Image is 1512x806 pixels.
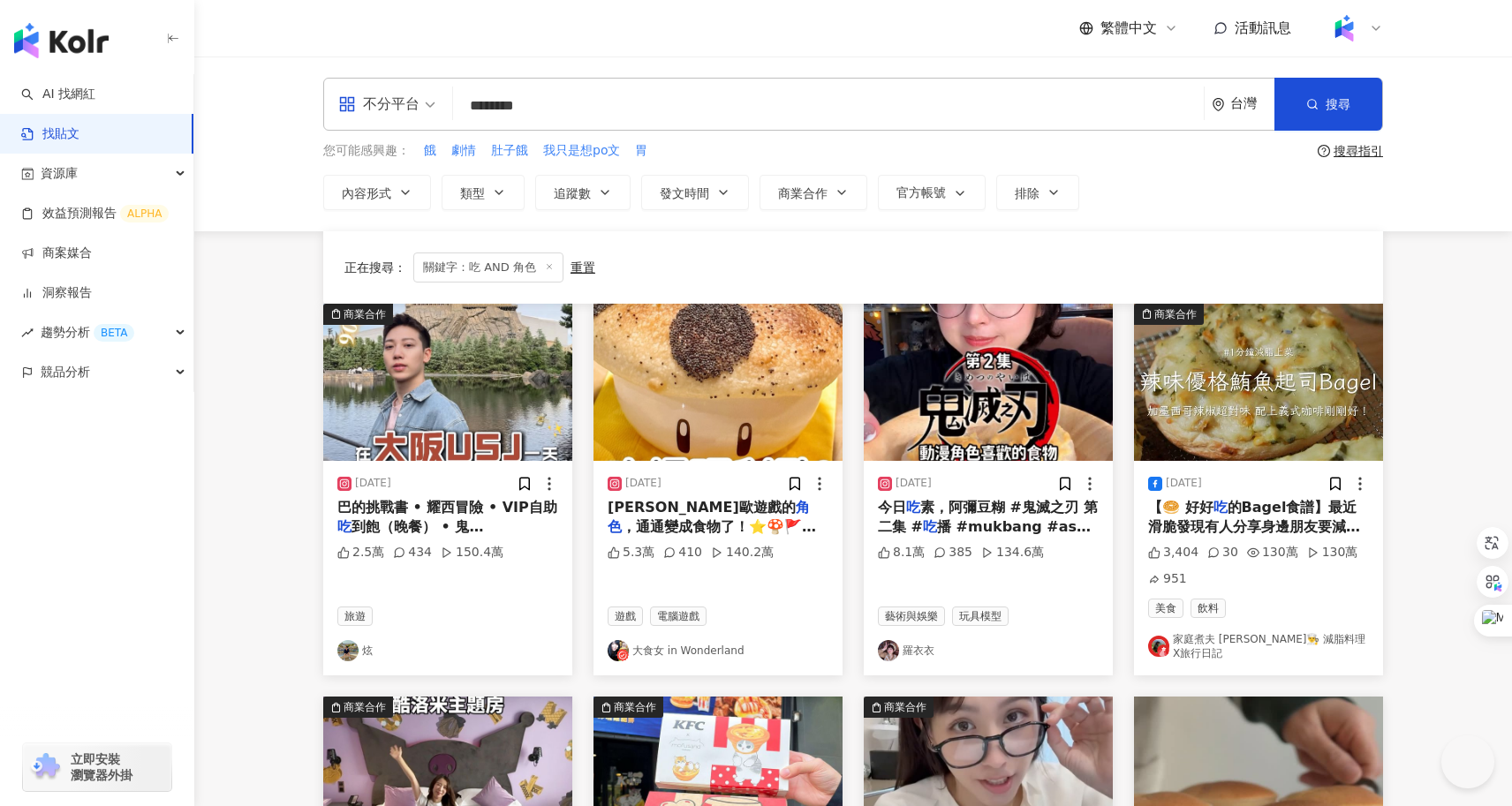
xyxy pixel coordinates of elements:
div: BETA [94,324,134,342]
img: KOL Avatar [1148,636,1169,657]
a: 洞察報告 [21,284,92,302]
div: 30 [1207,544,1238,561]
span: 立即安裝 瀏覽器外掛 [71,751,132,783]
button: 追蹤數 [535,175,631,210]
span: 今日 [878,499,906,516]
span: 您可能感興趣： [323,142,410,160]
span: 類型 [460,186,485,200]
img: KOL Avatar [878,640,899,661]
div: [DATE] [355,476,391,491]
span: 發文時間 [660,186,709,200]
div: 搜尋指引 [1334,144,1383,158]
span: 玩具模型 [952,606,1009,626]
button: 發文時間 [641,175,749,210]
span: 競品分析 [41,352,90,392]
span: 素，阿彌豆糊 #鬼滅之刃 第二集 # [878,499,1098,535]
mark: 吃 [923,518,937,535]
div: 商業合作 [884,698,926,716]
span: 胃 [635,142,647,160]
span: 趨勢分析 [41,313,134,352]
span: 關鍵字：吃 AND 角色 [413,252,563,282]
button: 肚子餓 [490,141,529,161]
a: 商案媒合 [21,245,92,262]
div: 商業合作 [614,698,656,716]
a: 找貼文 [21,125,79,143]
mark: 吃 [1213,499,1228,516]
span: 播 #mukbang #asmr #咀嚼音 #asmrfood #eatingshow #eatingsounds #聲控 #解壓 [878,518,1099,594]
span: 我只是想po文 [543,142,620,160]
a: KOL Avatar羅衣衣 [878,640,1099,661]
span: ，通通變成食物了！⭐️🍄🚩 （影片裡面有完整的價位，給你們參考） - #大食女 [608,518,820,575]
div: [DATE] [1166,476,1202,491]
button: 餓 [423,141,437,161]
span: 資源庫 [41,154,78,193]
div: 951 [1148,570,1187,588]
div: 2.5萬 [337,544,384,561]
img: KOL Avatar [337,640,359,661]
span: 官方帳號 [896,185,946,200]
span: appstore [338,95,356,113]
span: 美食 [1148,599,1183,618]
span: 搜尋 [1326,97,1350,111]
span: question-circle [1318,145,1330,157]
span: rise [21,327,34,339]
img: KOL Avatar [608,640,629,661]
div: 410 [663,544,702,561]
img: post-image [1134,304,1383,461]
span: environment [1212,98,1225,111]
button: 官方帳號 [878,175,986,210]
span: 電腦遊戲 [650,606,707,626]
span: 巴的挑戰書 • 耀西冒險 • VIP自助 [337,499,557,516]
button: 胃 [634,141,648,161]
button: 商業合作 [323,304,572,461]
img: post-image [593,304,843,461]
mark: 吃 [337,518,352,535]
div: 商業合作 [344,698,386,716]
a: KOL Avatar家庭煮夫 [PERSON_NAME]👨‍🍳 減脂料理X旅行日記 [1148,632,1369,662]
div: 不分平台 [338,90,420,118]
span: 旅遊 [337,606,373,626]
button: 內容形式 [323,175,431,210]
div: 3,404 [1148,544,1198,561]
div: 150.4萬 [441,544,503,561]
div: 5.3萬 [608,544,654,561]
button: 我只是想po文 [542,141,621,161]
a: searchAI 找網紅 [21,86,95,103]
span: 劇情 [451,142,476,160]
img: logo [14,23,109,58]
span: 追蹤數 [554,186,591,200]
span: 的Bagel食譜】最近滑脆發現有人分享身邊朋友要減肥、減脂，竟然還是土法煉鋼 [1148,499,1360,555]
div: [DATE] [896,476,932,491]
div: 385 [934,544,972,561]
div: 商業合作 [1154,305,1197,323]
div: 130萬 [1307,544,1358,561]
div: 商業合作 [344,305,386,323]
span: 到飽（晚餐） • 鬼[PERSON_NAME] • 恐怖熊 [337,518,530,554]
span: 正在搜尋 ： [344,260,406,275]
span: 遊戲 [608,606,643,626]
span: 繁體中文 [1100,19,1157,38]
div: 重置 [571,260,595,275]
img: post-image [323,304,572,461]
span: 藝術與娛樂 [878,606,945,626]
span: 餓 [424,142,436,160]
button: 商業合作 [1134,304,1383,461]
div: 8.1萬 [878,544,925,561]
div: 134.6萬 [981,544,1044,561]
div: [DATE] [625,476,661,491]
a: KOL Avatar大食女 in Wonderland [608,640,828,661]
button: 搜尋 [1274,78,1382,131]
span: 飲料 [1191,599,1226,618]
a: 效益預測報告ALPHA [21,205,169,222]
div: 434 [393,544,432,561]
button: 排除 [996,175,1079,210]
iframe: Help Scout Beacon - Open [1441,735,1494,788]
span: 排除 [1015,186,1039,200]
a: KOL Avatar炫 [337,640,558,661]
img: chrome extension [28,753,63,781]
img: Kolr%20app%20icon%20%281%29.png [1327,11,1361,45]
mark: 吃 [906,499,920,516]
span: 肚子餓 [491,142,528,160]
mark: 角色 [608,499,810,535]
div: 台灣 [1230,96,1274,111]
